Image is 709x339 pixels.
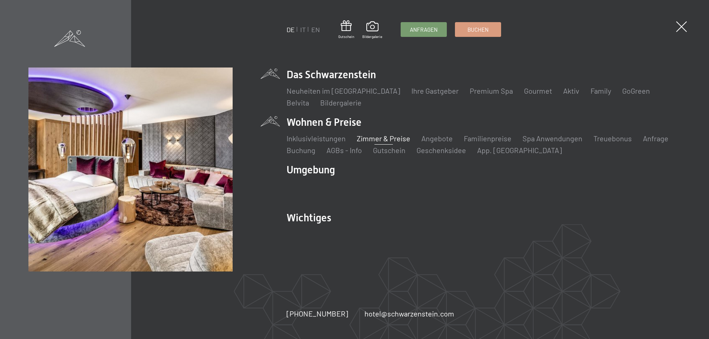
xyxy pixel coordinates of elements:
a: Family [590,86,611,95]
a: Gourmet [524,86,552,95]
span: [PHONE_NUMBER] [287,309,348,318]
a: App. [GEOGRAPHIC_DATA] [477,146,562,155]
a: Zimmer & Preise [357,134,410,143]
a: Spa Anwendungen [523,134,582,143]
a: Buchen [455,23,501,37]
span: Gutschein [338,34,354,39]
a: Ihre Gastgeber [411,86,459,95]
a: Bildergalerie [320,98,362,107]
a: Gutschein [373,146,405,155]
a: DE [287,25,295,34]
a: Inklusivleistungen [287,134,346,143]
span: Anfragen [410,26,438,34]
span: Buchen [467,26,489,34]
a: EN [311,25,320,34]
a: Bildergalerie [362,21,382,39]
a: Anfrage [643,134,668,143]
a: GoGreen [622,86,650,95]
a: Geschenksidee [417,146,466,155]
a: Neuheiten im [GEOGRAPHIC_DATA] [287,86,400,95]
a: Premium Spa [470,86,513,95]
a: AGBs - Info [326,146,362,155]
a: [PHONE_NUMBER] [287,308,348,319]
a: Buchung [287,146,315,155]
a: Anfragen [401,23,446,37]
span: Bildergalerie [362,34,382,39]
a: Aktiv [563,86,579,95]
a: IT [300,25,306,34]
a: hotel@schwarzenstein.com [364,308,454,319]
a: Gutschein [338,20,354,39]
a: Belvita [287,98,309,107]
a: Familienpreise [464,134,511,143]
a: Treuebonus [593,134,632,143]
a: Angebote [421,134,453,143]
